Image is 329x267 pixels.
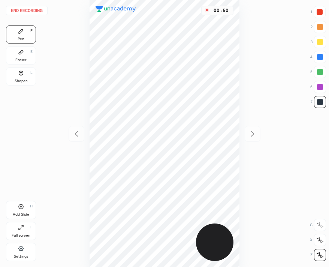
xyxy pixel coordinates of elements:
[15,58,27,62] div: Eraser
[310,51,326,63] div: 4
[6,6,48,15] button: End recording
[30,50,33,54] div: E
[18,37,24,41] div: Pen
[310,249,326,261] div: Z
[311,96,326,108] div: 7
[30,225,33,229] div: F
[310,219,326,231] div: C
[30,29,33,33] div: P
[96,6,136,12] img: logo.38c385cc.svg
[310,66,326,78] div: 5
[14,255,28,258] div: Settings
[311,36,326,48] div: 3
[311,21,326,33] div: 2
[30,71,33,75] div: L
[12,234,30,237] div: Full screen
[212,8,230,13] div: 00 : 50
[311,6,326,18] div: 1
[310,234,326,246] div: X
[13,213,29,216] div: Add Slide
[310,81,326,93] div: 6
[15,79,27,83] div: Shapes
[30,204,33,208] div: H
